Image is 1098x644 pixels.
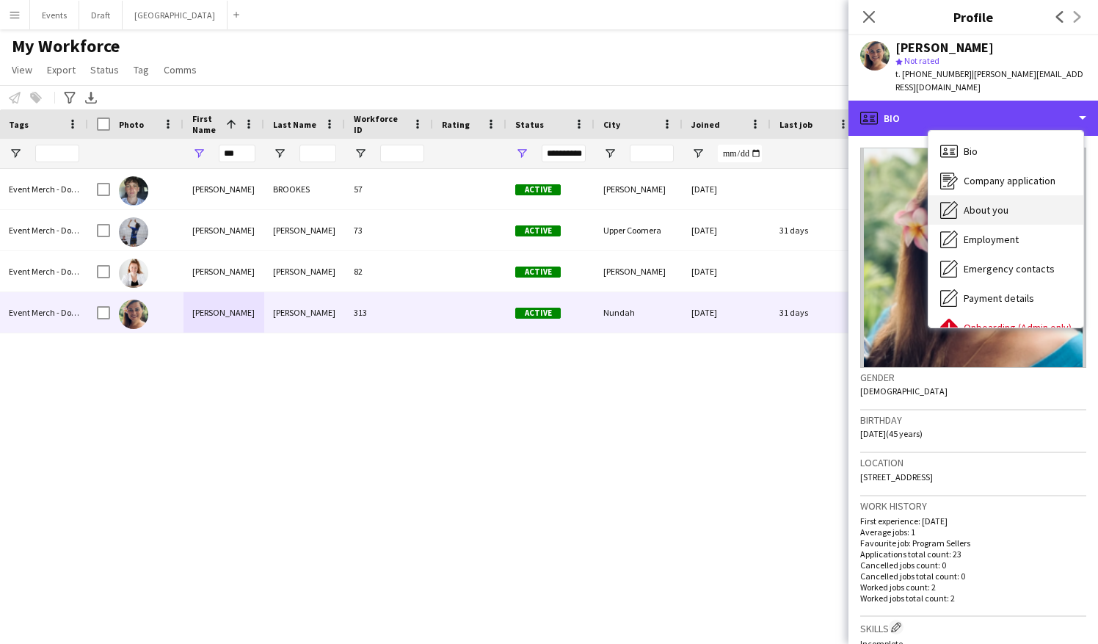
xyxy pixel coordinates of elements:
[9,119,29,130] span: Tags
[119,119,144,130] span: Photo
[192,147,206,160] button: Open Filter Menu
[860,148,1086,368] img: Crew avatar or photo
[691,147,705,160] button: Open Filter Menu
[90,63,119,76] span: Status
[683,292,771,333] div: [DATE]
[299,145,336,162] input: Last Name Filter Input
[515,225,561,236] span: Active
[683,169,771,209] div: [DATE]
[718,145,762,162] input: Joined Filter Input
[595,169,683,209] div: [PERSON_NAME]
[12,35,120,57] span: My Workforce
[442,119,470,130] span: Rating
[928,225,1083,254] div: Employment
[779,119,812,130] span: Last job
[860,456,1086,469] h3: Location
[84,60,125,79] a: Status
[771,292,859,333] div: 31 days
[119,217,148,247] img: Jacob Millar
[264,292,345,333] div: [PERSON_NAME]
[354,113,407,135] span: Workforce ID
[128,60,155,79] a: Tag
[964,233,1019,246] span: Employment
[183,251,264,292] div: [PERSON_NAME]
[61,89,79,106] app-action-btn: Advanced filters
[219,145,255,162] input: First Name Filter Input
[158,60,203,79] a: Comms
[79,1,123,29] button: Draft
[860,499,1086,513] h3: Work history
[119,258,148,288] img: Jacqueline Hales
[264,210,345,250] div: [PERSON_NAME]
[264,251,345,292] div: [PERSON_NAME]
[860,527,1086,538] p: Average jobs: 1
[345,251,433,292] div: 82
[860,538,1086,549] p: Favourite job: Program Sellers
[848,7,1098,26] h3: Profile
[771,210,859,250] div: 31 days
[928,195,1083,225] div: About you
[595,292,683,333] div: Nundah
[683,251,771,292] div: [DATE]
[515,184,561,195] span: Active
[192,113,220,135] span: First Name
[895,68,972,79] span: t. [PHONE_NUMBER]
[134,63,149,76] span: Tag
[928,313,1083,342] div: Onboarding (Admin only)
[515,267,561,278] span: Active
[848,101,1098,136] div: Bio
[183,169,264,209] div: [PERSON_NAME]
[345,292,433,333] div: 313
[860,560,1086,571] p: Cancelled jobs count: 0
[895,68,1083,93] span: | [PERSON_NAME][EMAIL_ADDRESS][DOMAIN_NAME]
[515,147,528,160] button: Open Filter Menu
[860,549,1086,560] p: Applications total count: 23
[123,1,228,29] button: [GEOGRAPHIC_DATA]
[860,515,1086,527] p: First experience: [DATE]
[30,1,79,29] button: Events
[683,210,771,250] div: [DATE]
[964,203,1008,217] span: About you
[515,119,544,130] span: Status
[603,147,617,160] button: Open Filter Menu
[354,147,367,160] button: Open Filter Menu
[860,571,1086,582] p: Cancelled jobs total count: 0
[119,300,148,329] img: Jacqueline Crenshaw
[964,292,1034,305] span: Payment details
[345,169,433,209] div: 57
[964,262,1055,275] span: Emergency contacts
[183,210,264,250] div: [PERSON_NAME]
[345,210,433,250] div: 73
[904,55,939,66] span: Not rated
[895,41,994,54] div: [PERSON_NAME]
[47,63,76,76] span: Export
[515,308,561,319] span: Active
[82,89,100,106] app-action-btn: Export XLSX
[119,176,148,206] img: Jacob BROOKES
[964,321,1072,334] span: Onboarding (Admin only)
[928,254,1083,283] div: Emergency contacts
[35,145,79,162] input: Tags Filter Input
[928,283,1083,313] div: Payment details
[860,371,1086,384] h3: Gender
[12,63,32,76] span: View
[860,582,1086,593] p: Worked jobs count: 2
[928,137,1083,166] div: Bio
[183,292,264,333] div: [PERSON_NAME]
[6,60,38,79] a: View
[964,145,978,158] span: Bio
[380,145,424,162] input: Workforce ID Filter Input
[264,169,345,209] div: BROOKES
[41,60,81,79] a: Export
[164,63,197,76] span: Comms
[964,174,1055,187] span: Company application
[595,210,683,250] div: Upper Coomera
[9,147,22,160] button: Open Filter Menu
[860,413,1086,427] h3: Birthday
[595,251,683,292] div: [PERSON_NAME]
[860,593,1086,604] p: Worked jobs total count: 2
[273,119,316,130] span: Last Name
[860,620,1086,635] h3: Skills
[860,471,933,482] span: [STREET_ADDRESS]
[603,119,620,130] span: City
